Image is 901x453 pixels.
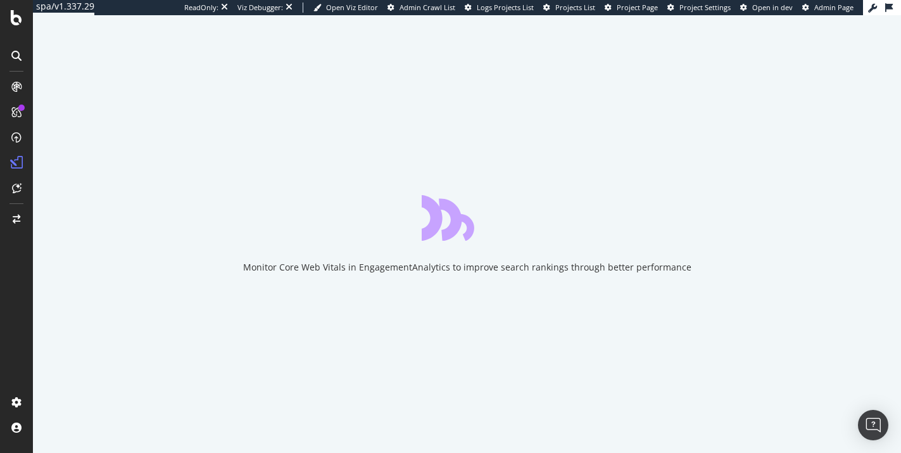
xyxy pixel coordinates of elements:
[679,3,731,12] span: Project Settings
[617,3,658,12] span: Project Page
[752,3,793,12] span: Open in dev
[740,3,793,13] a: Open in dev
[814,3,854,12] span: Admin Page
[465,3,534,13] a: Logs Projects List
[400,3,455,12] span: Admin Crawl List
[237,3,283,13] div: Viz Debugger:
[184,3,218,13] div: ReadOnly:
[326,3,378,12] span: Open Viz Editor
[605,3,658,13] a: Project Page
[387,3,455,13] a: Admin Crawl List
[243,261,691,274] div: Monitor Core Web Vitals in EngagementAnalytics to improve search rankings through better performance
[543,3,595,13] a: Projects List
[555,3,595,12] span: Projects List
[667,3,731,13] a: Project Settings
[313,3,378,13] a: Open Viz Editor
[422,195,513,241] div: animation
[477,3,534,12] span: Logs Projects List
[802,3,854,13] a: Admin Page
[858,410,888,440] div: Open Intercom Messenger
